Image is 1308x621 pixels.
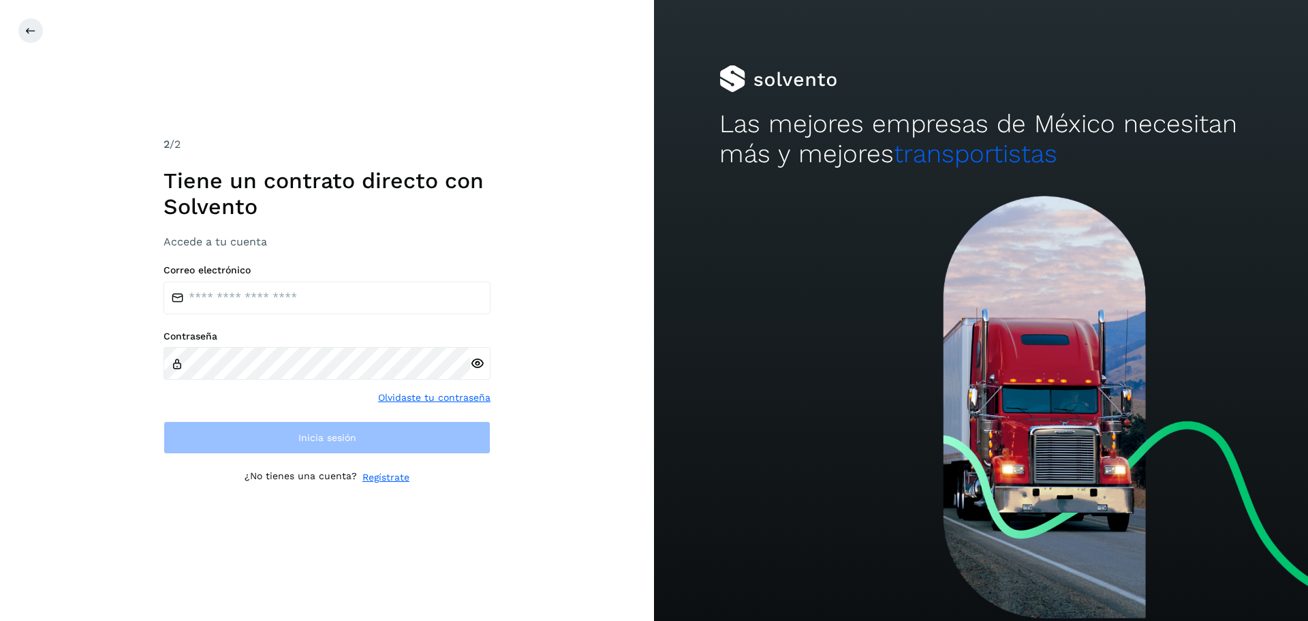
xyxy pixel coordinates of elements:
span: 2 [163,138,170,151]
span: transportistas [894,139,1057,168]
label: Contraseña [163,331,490,342]
a: Olvidaste tu contraseña [378,391,490,405]
a: Regístrate [362,470,409,485]
span: Inicia sesión [298,433,356,442]
h3: Accede a tu cuenta [163,235,490,248]
div: /2 [163,136,490,153]
h2: Las mejores empresas de México necesitan más y mejores [719,109,1243,170]
p: ¿No tienes una cuenta? [245,470,357,485]
button: Inicia sesión [163,421,490,454]
h1: Tiene un contrato directo con Solvento [163,168,490,220]
label: Correo electrónico [163,264,490,276]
